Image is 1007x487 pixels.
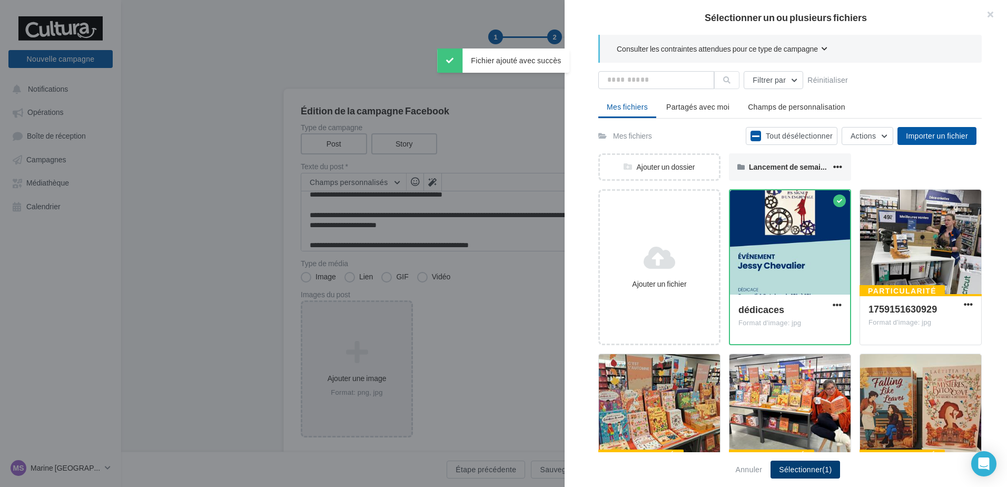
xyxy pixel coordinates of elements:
span: Partagés avec moi [666,102,729,111]
button: Tout désélectionner [746,127,837,145]
div: Format d'image: jpg [738,318,842,328]
div: Fichier ajouté avec succès [437,48,569,73]
span: Lancement de semaine S50 [749,162,844,171]
span: 1759151630929 [868,303,937,315]
span: Champs de personnalisation [748,102,845,111]
div: Format d'image: jpg [868,318,973,327]
span: Importer un fichier [906,131,968,140]
span: Actions [851,131,876,140]
div: Particularité [598,450,684,461]
span: Consulter les contraintes attendues pour ce type de campagne [617,44,818,54]
div: Particularité [860,285,945,297]
button: Annuler [732,463,767,476]
span: (1) [822,465,832,474]
div: Particularité [860,450,945,461]
div: Particularité [729,450,814,461]
span: Mes fichiers [607,102,648,111]
button: Réinitialiser [803,74,852,86]
button: Sélectionner(1) [771,461,840,479]
div: Ajouter un dossier [600,162,719,172]
div: Ajouter un fichier [604,279,715,289]
button: Consulter les contraintes attendues pour ce type de campagne [617,43,827,56]
h2: Sélectionner un ou plusieurs fichiers [581,13,990,22]
button: Importer un fichier [897,127,976,145]
span: dédicaces [738,304,784,315]
button: Actions [842,127,893,145]
div: Open Intercom Messenger [971,451,996,476]
div: Mes fichiers [613,131,652,141]
button: Filtrer par [744,71,803,89]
